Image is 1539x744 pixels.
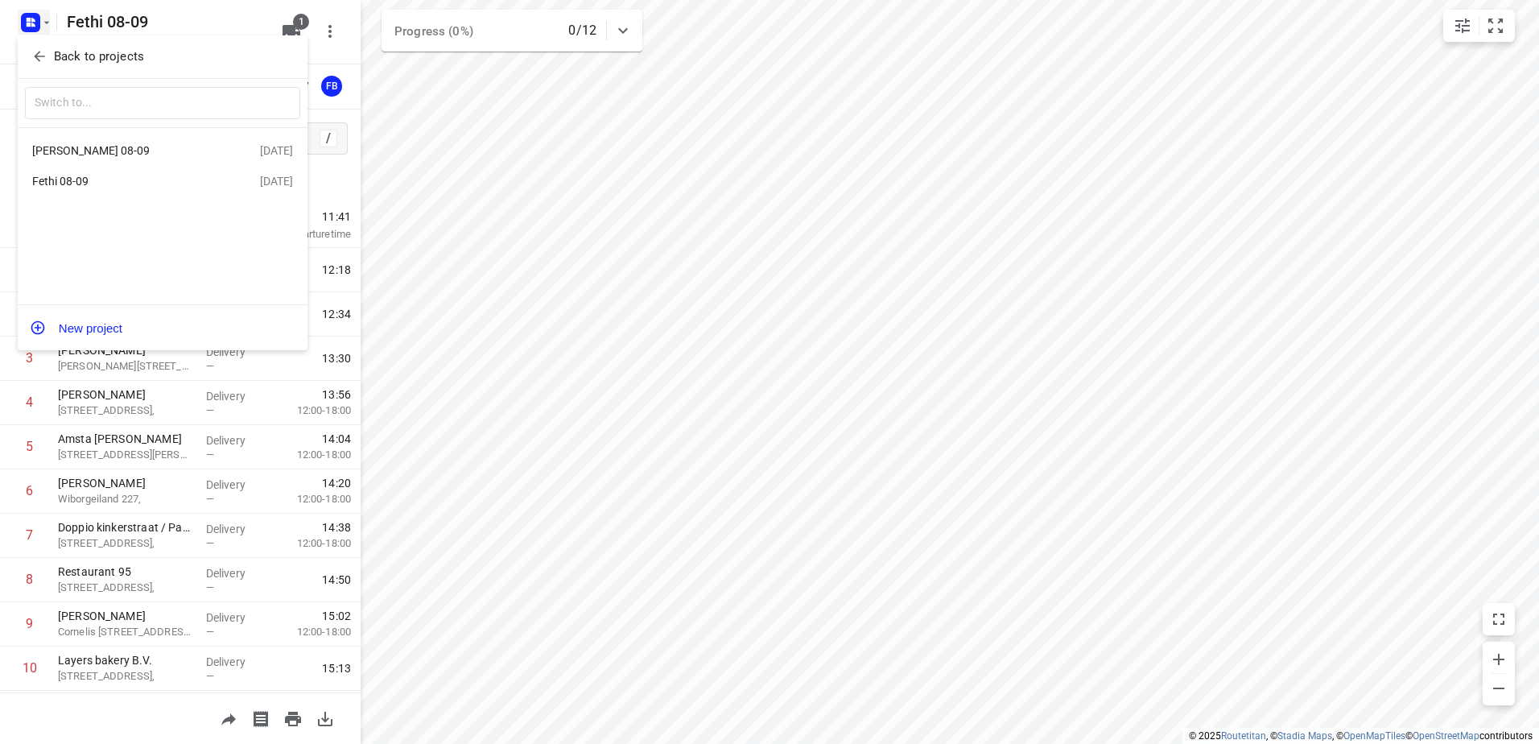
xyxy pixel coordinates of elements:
div: [DATE] [260,175,293,188]
div: Fethi 08-09 [32,175,217,188]
div: Fethi 08-09[DATE] [18,166,307,197]
div: [PERSON_NAME] 08-09[DATE] [18,134,307,166]
input: Switch to... [25,87,300,120]
div: [PERSON_NAME] 08-09 [32,144,217,157]
button: Back to projects [25,43,300,70]
p: Back to projects [54,48,144,66]
div: [DATE] [260,144,293,157]
button: New project [18,312,307,344]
